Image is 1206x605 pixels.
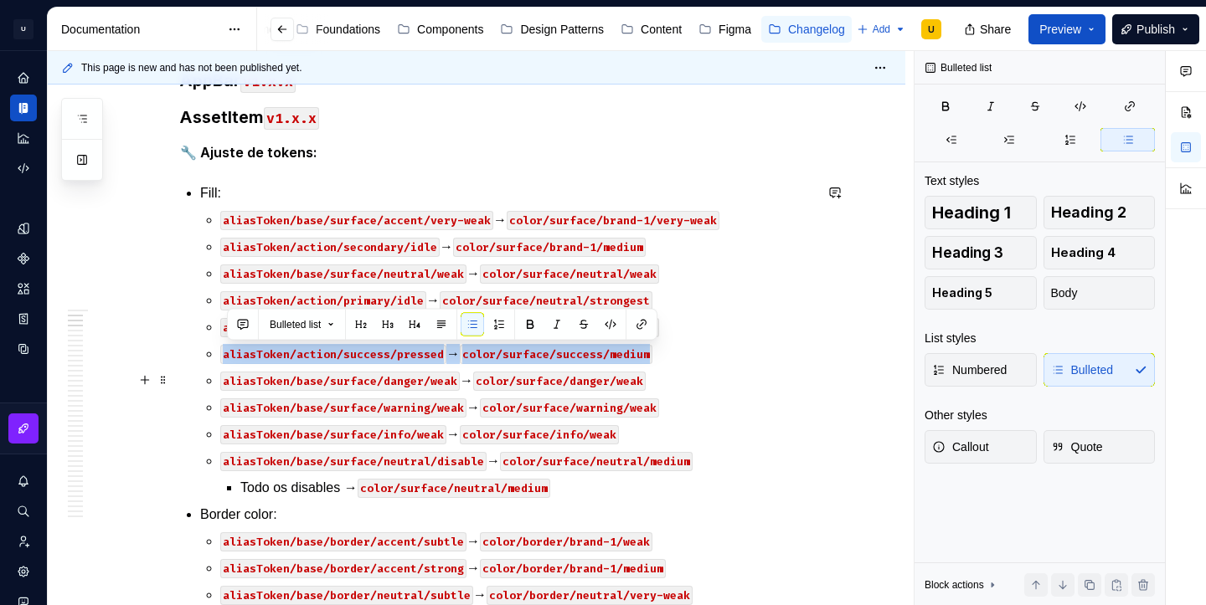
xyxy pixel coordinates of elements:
[220,397,813,418] p: →
[1051,285,1078,301] span: Body
[641,21,682,38] div: Content
[220,559,466,578] code: aliasToken/base/border/accent/strong
[980,21,1011,38] span: Share
[761,16,852,43] a: Changelog
[692,16,758,43] a: Figma
[932,204,1011,221] span: Heading 1
[220,238,440,257] code: aliasToken/action/secondary/idle
[925,196,1037,229] button: Heading 1
[220,290,813,310] p: →
[220,372,460,391] code: aliasToken/base/surface/danger/weak
[473,372,646,391] code: color/surface/danger/weak
[10,155,37,182] a: Code automation
[262,313,342,336] button: Bulleted list
[10,215,37,242] a: Design tokens
[10,336,37,362] a: Data sources
[180,144,317,161] strong: 🔧 Ajuste de tokens:
[180,105,813,129] h3: AssetItem
[1051,438,1103,455] span: Quote
[270,318,321,331] span: Bulleted list
[220,532,466,551] code: aliasToken/base/border/accent/subtle
[925,236,1037,269] button: Heading 3
[3,11,44,47] button: U
[440,291,652,310] code: color/surface/neutral/strongest
[925,353,1037,387] button: Numbered
[316,21,380,38] div: Foundations
[220,585,813,605] p: →
[928,23,935,36] div: U
[480,559,666,578] code: color/border/brand-1/medium
[925,172,979,189] div: Text styles
[453,238,646,257] code: color/surface/brand-1/medium
[10,95,37,121] a: Documentation
[480,398,659,418] code: color/surface/warning/weak
[1028,14,1105,44] button: Preview
[520,21,604,38] div: Design Patterns
[220,452,487,471] code: aliasToken/base/surface/neutral/disable
[220,344,813,364] p: →
[10,305,37,332] div: Storybook stories
[1112,14,1199,44] button: Publish
[500,452,693,471] code: color/surface/neutral/medium
[719,21,751,38] div: Figma
[220,291,426,310] code: aliasToken/action/primary/idle
[1136,21,1175,38] span: Publish
[925,430,1037,464] button: Callout
[460,345,652,364] code: color/surface/success/medium
[220,264,813,284] p: →
[10,498,37,525] button: Search ⌘K
[81,61,302,74] span: This page is new and has not been published yet.
[925,578,984,592] div: Block actions
[220,318,466,337] code: aliasToken/base/surface/success/weak
[390,16,490,43] a: Components
[220,264,466,284] code: aliasToken/base/surface/neutral/weak
[10,468,37,495] button: Notifications
[220,398,466,418] code: aliasToken/base/surface/warning/weak
[956,14,1022,44] button: Share
[10,245,37,272] a: Components
[61,21,219,38] div: Documentation
[240,478,813,498] p: Todo os disables →
[480,532,652,551] code: color/border/brand-1/weak
[487,586,693,605] code: color/border/neutral/very-weak
[220,425,446,444] code: aliasToken/base/surface/info/weak
[10,125,37,151] a: Analytics
[220,371,813,391] p: →
[932,244,1003,261] span: Heading 3
[200,505,813,525] p: Border color:
[289,16,387,43] a: Foundations
[358,479,550,498] code: color/surface/neutral/medium
[10,558,37,585] a: Settings
[10,275,37,302] a: Assets
[925,330,976,346] div: List styles
[932,285,992,301] span: Heading 5
[220,317,813,337] p: →
[460,425,619,444] code: color/surface/info/weak
[507,211,719,230] code: color/surface/brand-1/very-weak
[13,19,33,39] div: U
[220,210,813,230] p: →
[873,23,890,36] span: Add
[220,345,446,364] code: aliasToken/action/success/pressed
[200,183,813,203] p: Fill:
[493,16,611,43] a: Design Patterns
[220,531,813,551] p: →
[932,438,989,455] span: Callout
[1044,276,1156,310] button: Body
[1044,236,1156,269] button: Heading 4
[925,407,987,423] div: Other styles
[10,528,37,555] div: Invite team
[932,361,1007,378] span: Numbered
[1051,204,1126,221] span: Heading 2
[614,16,688,43] a: Content
[925,276,1037,310] button: Heading 5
